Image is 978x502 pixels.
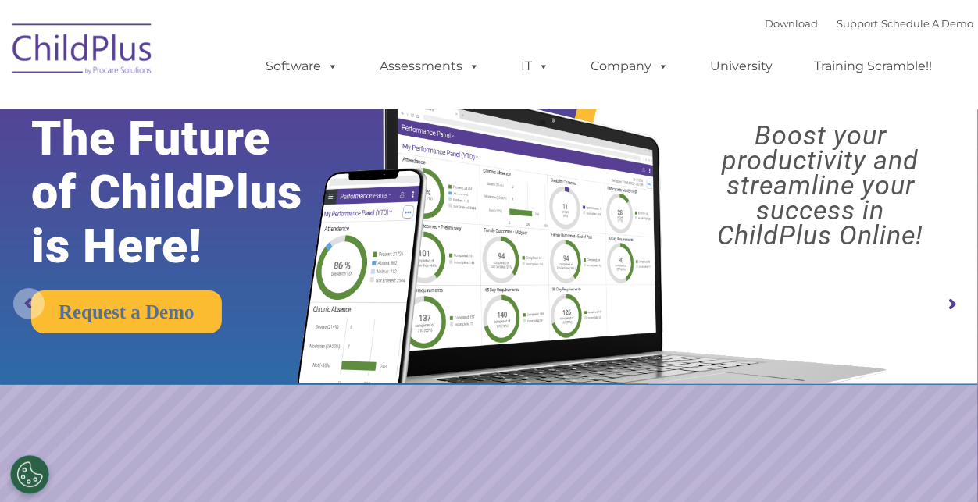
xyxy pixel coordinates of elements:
[575,51,684,82] a: Company
[837,17,878,30] a: Support
[10,455,49,494] button: Cookies Settings
[31,290,222,333] a: Request a Demo
[798,51,948,82] a: Training Scramble!!
[505,51,565,82] a: IT
[364,51,495,82] a: Assessments
[765,17,818,30] a: Download
[881,17,973,30] a: Schedule A Demo
[217,167,284,179] span: Phone number
[765,17,973,30] font: |
[676,123,966,247] rs-layer: Boost your productivity and streamline your success in ChildPlus Online!
[217,103,265,115] span: Last name
[5,12,161,91] img: ChildPlus by Procare Solutions
[31,112,344,273] rs-layer: The Future of ChildPlus is Here!
[694,51,788,82] a: University
[250,51,354,82] a: Software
